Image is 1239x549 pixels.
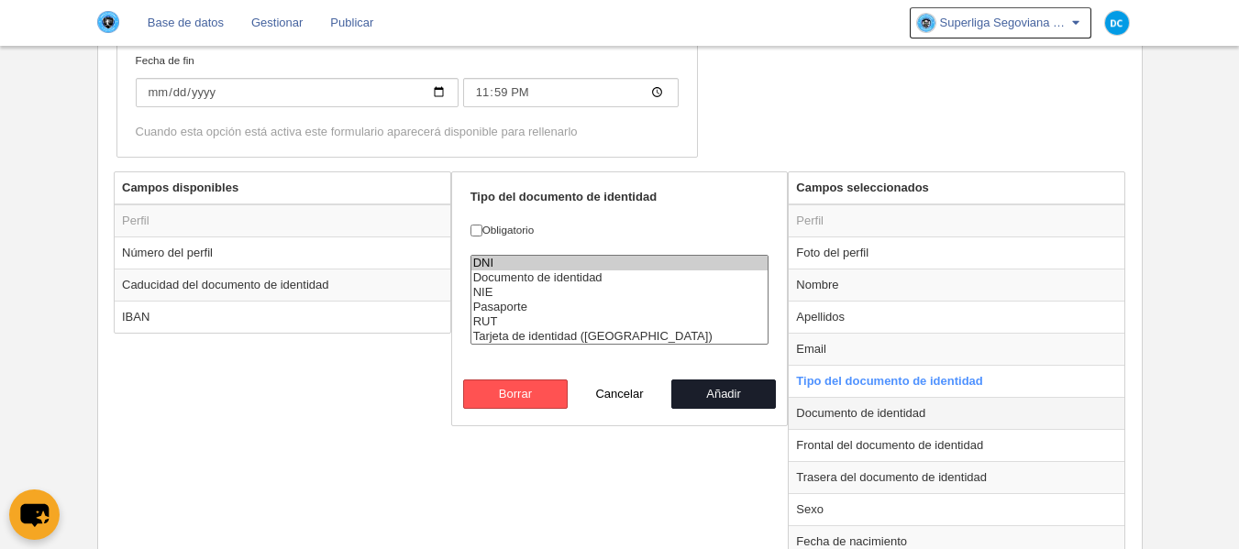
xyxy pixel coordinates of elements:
[1105,11,1129,35] img: c2l6ZT0zMHgzMCZmcz05JnRleHQ9REMmYmc9MDM5YmU1.png
[789,204,1124,237] td: Perfil
[9,489,60,540] button: chat-button
[115,301,450,333] td: IBAN
[136,124,679,140] div: Cuando esta opción está activa este formulario aparecerá disponible para rellenarlo
[789,172,1124,204] th: Campos seleccionados
[471,256,769,270] option: DNI
[789,461,1124,493] td: Trasera del documento de identidad
[97,11,119,33] img: Superliga Segoviana Por Mil Razones
[115,204,450,237] td: Perfil
[115,236,450,269] td: Número del perfil
[910,7,1091,38] a: Superliga Segoviana Por Mil Razones
[470,225,482,236] input: Obligatorio
[917,14,935,32] img: OavcNxVbaZnD.30x30.jpg
[789,493,1124,525] td: Sexo
[463,78,679,107] input: Fecha de fin
[470,190,657,203] strong: Tipo del documento de identidad
[789,397,1124,429] td: Documento de identidad
[115,172,450,204] th: Campos disponibles
[568,379,672,409] button: Cancelar
[471,285,769,300] option: NIE
[789,269,1124,301] td: Nombre
[471,300,769,314] option: Pasaporte
[115,269,450,301] td: Caducidad del documento de identidad
[470,222,769,238] label: Obligatorio
[789,301,1124,333] td: Apellidos
[136,52,679,107] label: Fecha de fin
[136,78,459,107] input: Fecha de fin
[789,333,1124,365] td: Email
[671,379,776,409] button: Añadir
[471,270,769,285] option: Documento de identidad
[789,236,1124,269] td: Foto del perfil
[940,14,1068,32] span: Superliga Segoviana Por Mil Razones
[789,429,1124,461] td: Frontal del documento de identidad
[789,365,1124,397] td: Tipo del documento de identidad
[463,379,568,409] button: Borrar
[471,314,769,329] option: RUT
[471,329,769,344] option: Tarjeta de identidad (Suiza)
